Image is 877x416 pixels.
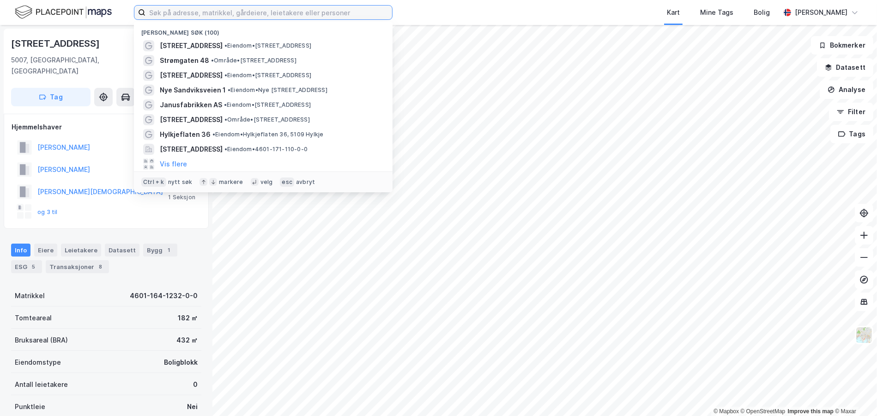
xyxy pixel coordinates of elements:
span: • [211,57,214,64]
span: • [224,42,227,49]
span: Eiendom • [STREET_ADDRESS] [224,42,311,49]
input: Søk på adresse, matrikkel, gårdeiere, leietakere eller personer [145,6,392,19]
div: Info [11,244,30,257]
span: Strømgaten 48 [160,55,209,66]
span: Janusfabrikken AS [160,99,222,110]
div: Tomteareal [15,312,52,324]
div: 5007, [GEOGRAPHIC_DATA], [GEOGRAPHIC_DATA] [11,55,150,77]
div: Kontrollprogram for chat [831,372,877,416]
span: Eiendom • Nye [STREET_ADDRESS] [228,86,327,94]
a: Improve this map [788,408,834,415]
span: [STREET_ADDRESS] [160,70,223,81]
div: Leietakere [61,244,101,257]
div: avbryt [296,178,315,186]
div: Transaksjoner [46,260,109,273]
button: Analyse [820,80,873,99]
div: Datasett [105,244,139,257]
div: 1 Seksjon [168,194,195,201]
div: 4601-164-1232-0-0 [130,290,198,301]
span: Eiendom • [STREET_ADDRESS] [224,101,311,109]
span: Område • [STREET_ADDRESS] [211,57,296,64]
span: [STREET_ADDRESS] [160,114,223,125]
div: velg [260,178,273,186]
span: [STREET_ADDRESS] [160,144,223,155]
span: Hylkjeflaten 36 [160,129,211,140]
div: Hjemmelshaver [12,122,201,133]
div: ESG [11,260,42,273]
span: • [228,86,230,93]
img: logo.f888ab2527a4732fd821a326f86c7f29.svg [15,4,112,20]
div: Matrikkel [15,290,45,301]
button: Tag [11,88,91,106]
div: 1 [164,245,174,255]
button: Datasett [817,58,873,77]
div: Bruksareal (BRA) [15,335,68,346]
button: Filter [829,103,873,121]
button: Bokmerker [811,36,873,55]
span: Eiendom • 4601-171-110-0-0 [224,146,308,153]
a: Mapbox [714,408,739,415]
img: Z [855,326,873,344]
div: Boligblokk [164,357,198,368]
div: Eiendomstype [15,357,61,368]
button: Tags [830,125,873,143]
a: OpenStreetMap [741,408,786,415]
div: Eiere [34,244,57,257]
span: • [224,146,227,153]
div: Kart [667,7,680,18]
span: Eiendom • Hylkjeflaten 36, 5109 Hylkje [212,131,323,138]
span: Eiendom • [STREET_ADDRESS] [224,72,311,79]
div: Antall leietakere [15,379,68,390]
div: Nei [187,401,198,412]
button: Vis flere [160,159,187,170]
span: Område • [STREET_ADDRESS] [224,116,310,123]
div: 8 [96,262,105,271]
span: • [224,72,227,79]
div: nytt søk [168,178,193,186]
span: • [212,131,215,138]
div: 432 ㎡ [176,335,198,346]
span: [STREET_ADDRESS] [160,40,223,51]
div: Bolig [754,7,770,18]
div: markere [219,178,243,186]
div: Ctrl + k [141,177,166,187]
div: 0 [193,379,198,390]
div: 5 [29,262,38,271]
div: [PERSON_NAME] [795,7,847,18]
div: 182 ㎡ [178,312,198,324]
span: • [224,116,227,123]
div: esc [280,177,294,187]
div: [PERSON_NAME] søk (100) [134,22,393,38]
div: Bygg [143,244,177,257]
span: Nye Sandviksveien 1 [160,85,226,96]
span: • [224,101,227,108]
div: Punktleie [15,401,45,412]
div: Mine Tags [700,7,733,18]
div: [STREET_ADDRESS] [11,36,102,51]
iframe: Chat Widget [831,372,877,416]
